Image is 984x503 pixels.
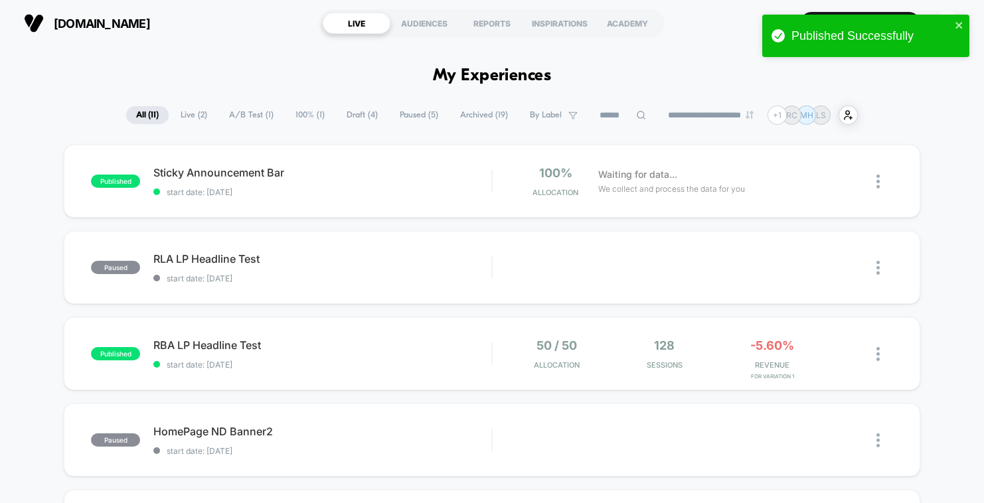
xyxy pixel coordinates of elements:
span: Live ( 2 ) [171,106,217,124]
span: start date: [DATE] [153,446,491,456]
img: end [746,111,754,119]
span: Draft ( 4 ) [337,106,388,124]
span: Sessions [614,360,715,370]
p: LS [816,110,826,120]
span: published [91,347,140,360]
span: RLA LP Headline Test [153,252,491,265]
span: Allocation [534,360,580,370]
div: REPORTS [458,13,526,34]
p: RC [786,110,797,120]
span: We collect and process the data for you [598,182,745,195]
button: MH [930,10,964,37]
div: LIVE [323,13,390,34]
span: Waiting for data... [598,167,677,182]
img: close [876,347,880,361]
p: MH [800,110,813,120]
span: published [91,175,140,188]
div: ACADEMY [594,13,661,34]
span: HomePage ND Banner2 [153,425,491,438]
span: Allocation [533,188,578,197]
img: close [876,433,880,447]
span: paused [91,261,140,274]
div: AUDIENCES [390,13,458,34]
span: start date: [DATE] [153,360,491,370]
span: All ( 11 ) [126,106,169,124]
div: MH [934,11,960,36]
span: start date: [DATE] [153,187,491,197]
span: REVENUE [722,360,823,370]
span: Sticky Announcement Bar [153,166,491,179]
span: Paused ( 5 ) [390,106,448,124]
span: paused [91,433,140,447]
img: close [876,175,880,188]
h1: My Experiences [433,66,552,86]
img: Visually logo [24,13,44,33]
span: 128 [654,338,675,352]
span: By Label [530,110,562,120]
button: close [955,20,964,33]
span: for Variation 1 [722,373,823,380]
span: 100% [539,166,572,180]
span: start date: [DATE] [153,273,491,283]
span: [DOMAIN_NAME] [54,17,150,31]
span: 50 / 50 [536,338,577,352]
span: RBA LP Headline Test [153,338,491,352]
img: close [876,261,880,275]
div: INSPIRATIONS [526,13,594,34]
span: -5.60% [750,338,794,352]
div: + 1 [768,106,787,125]
span: A/B Test ( 1 ) [219,106,284,124]
span: Archived ( 19 ) [450,106,518,124]
div: Published Successfully [791,29,951,43]
button: [DOMAIN_NAME] [20,13,154,34]
span: 100% ( 1 ) [286,106,335,124]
